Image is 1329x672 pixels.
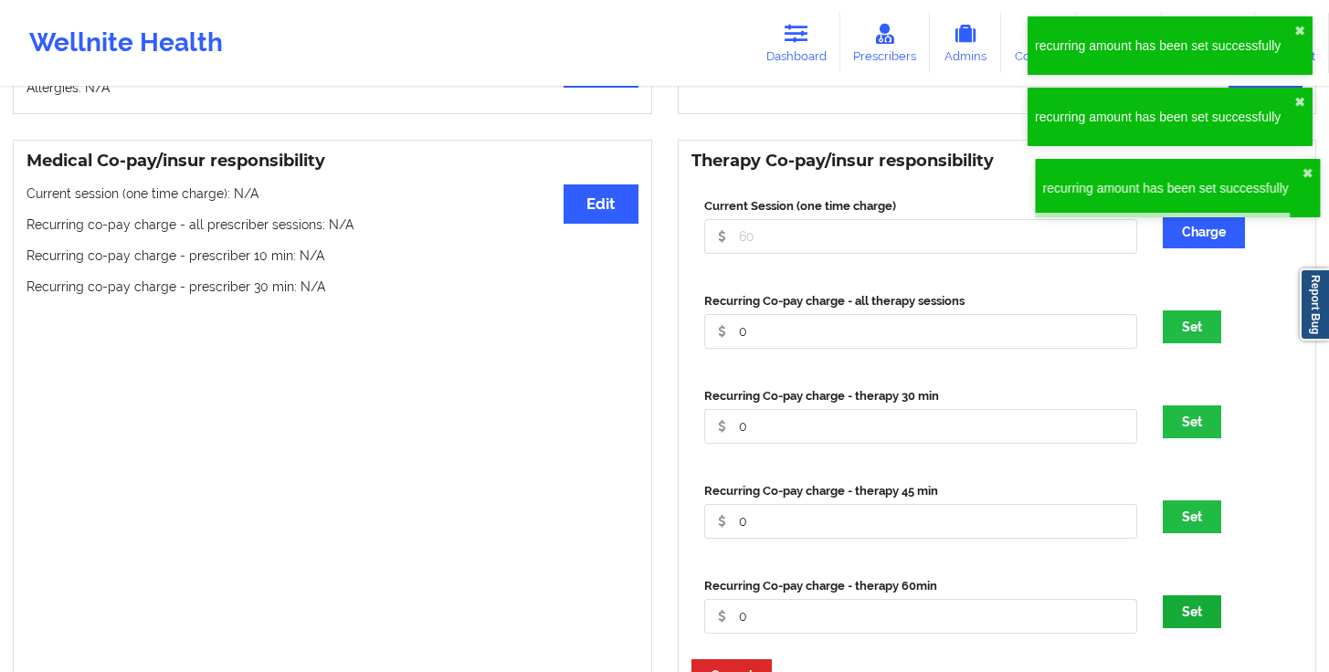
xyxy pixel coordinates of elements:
[1163,595,1221,628] button: Set
[704,577,1137,595] label: Recurring Co-pay charge - therapy 60min
[704,387,1137,405] label: Recurring Co-pay charge - therapy 30 min
[26,247,638,265] p: Recurring co-pay charge - prescriber 10 min : N/A
[1163,405,1221,438] button: Set
[704,482,1137,500] label: Recurring Co-pay charge - therapy 45 min
[1294,166,1305,181] button: close
[1035,179,1294,197] div: recurring amount has been set successfully
[1163,310,1221,343] button: Set
[26,151,638,172] h3: Medical Co-pay/insur responsibility
[691,151,1303,172] h3: Therapy Co-pay/insur responsibility
[704,504,1137,539] input: 60
[564,184,638,224] button: Edit
[1035,108,1294,126] div: recurring amount has been set successfully
[26,184,638,203] p: Current session (one time charge): N/A
[704,219,1137,254] input: 60
[704,292,1137,310] label: Recurring Co-pay charge - all therapy sessions
[26,79,638,97] p: Allergies: N/A
[26,278,638,296] p: Recurring co-pay charge - prescriber 30 min : N/A
[704,197,1137,215] label: Current Session (one time charge)
[1001,13,1077,73] a: Coaches
[1294,24,1305,38] button: close
[704,409,1137,444] input: 60
[930,13,1001,73] a: Admins
[1035,37,1294,55] div: recurring amount has been set successfully
[26,215,638,234] p: Recurring co-pay charge - all prescriber sessions : N/A
[704,314,1137,349] input: 60
[704,599,1137,634] input: 60
[1294,95,1305,110] button: close
[840,13,931,73] a: Prescribers
[1163,500,1221,533] button: Set
[1300,268,1329,341] a: Report Bug
[753,13,840,73] a: Dashboard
